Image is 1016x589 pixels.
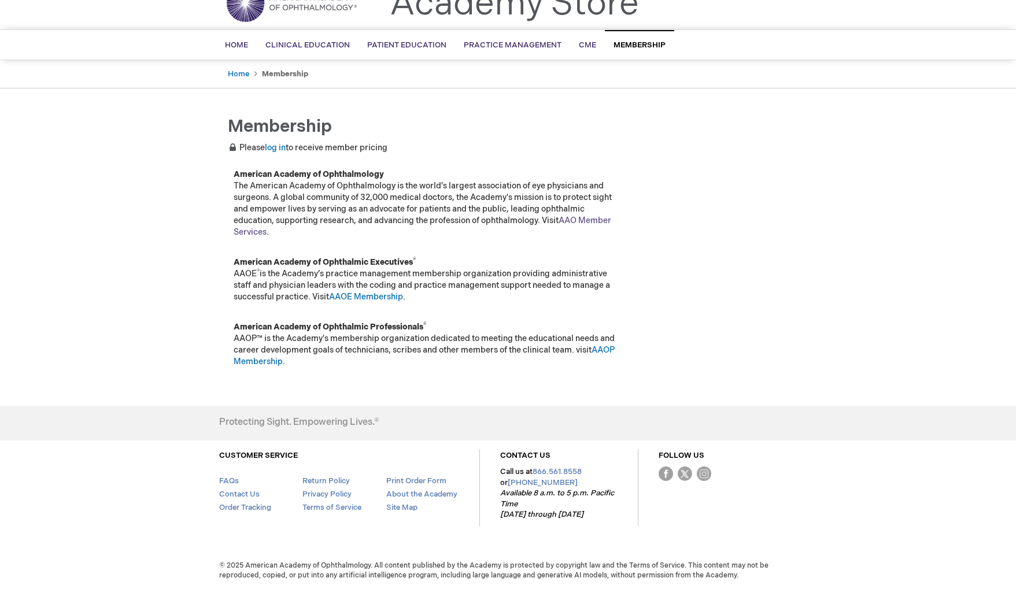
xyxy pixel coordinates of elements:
[508,478,578,487] a: [PHONE_NUMBER]
[219,476,239,486] a: FAQs
[257,268,260,275] sup: ®
[234,321,621,368] p: AAOP™ is the Academy's membership organization dedicated to meeting the educational needs and car...
[234,169,384,179] strong: American Academy of Ophthalmology
[228,69,249,79] a: Home
[659,466,673,481] img: Facebook
[678,466,692,481] img: Twitter
[262,69,308,79] strong: Membership
[219,503,271,512] a: Order Tracking
[302,476,350,486] a: Return Policy
[219,451,298,460] a: CUSTOMER SERVICE
[265,143,286,153] a: log in
[500,451,551,460] a: CONTACT US
[579,40,596,50] span: CME
[659,451,704,460] a: FOLLOW US
[234,169,621,238] p: The American Academy of Ophthalmology is the world’s largest association of eye physicians and su...
[265,40,350,50] span: Clinical Education
[500,466,618,520] p: Call us at or
[464,40,561,50] span: Practice Management
[329,292,403,302] a: AAOE Membership
[386,490,457,499] a: About the Academy
[423,321,426,328] sup: ®
[234,322,426,332] strong: American Academy of Ophthalmic Professionals
[219,417,379,428] h4: Protecting Sight. Empowering Lives.®
[210,561,806,580] span: © 2025 American Academy of Ophthalmology. All content published by the Academy is protected by co...
[234,257,621,303] p: AAOE is the Academy’s practice management membership organization providing administrative staff ...
[533,467,582,476] a: 866.561.8558
[228,143,387,153] span: Please to receive member pricing
[386,503,418,512] a: Site Map
[228,116,332,137] span: Membership
[413,257,416,264] sup: ®
[302,490,352,499] a: Privacy Policy
[219,490,260,499] a: Contact Us
[302,503,361,512] a: Terms of Service
[500,488,614,519] em: Available 8 a.m. to 5 p.m. Pacific Time [DATE] through [DATE]
[614,40,666,50] span: Membership
[234,257,416,267] strong: American Academy of Ophthalmic Executives
[386,476,446,486] a: Print Order Form
[225,40,248,50] span: Home
[367,40,446,50] span: Patient Education
[697,466,711,481] img: instagram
